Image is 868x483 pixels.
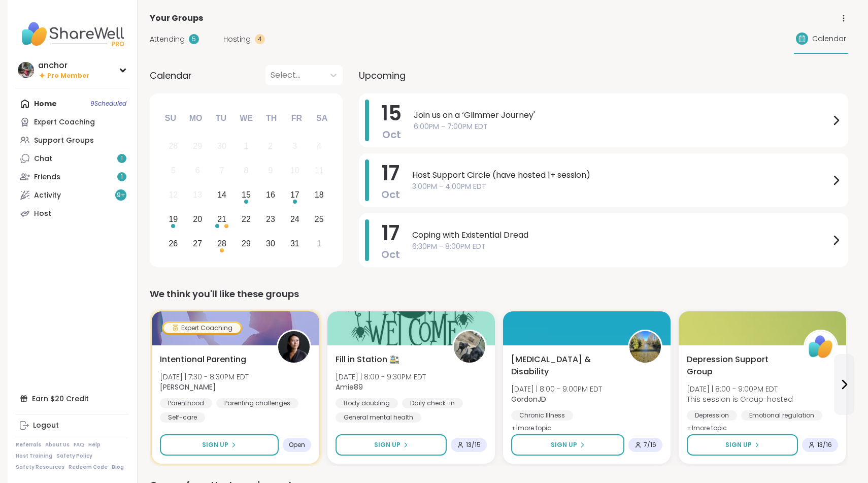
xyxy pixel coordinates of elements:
span: 1 [121,154,123,163]
div: Friends [34,172,60,182]
span: [DATE] | 7:30 - 8:30PM EDT [160,372,249,382]
div: Choose Monday, October 27th, 2025 [187,233,209,254]
span: Sign Up [551,440,577,449]
div: Su [159,107,182,130]
div: Choose Sunday, October 19th, 2025 [162,208,184,230]
div: Choose Thursday, October 23rd, 2025 [260,208,282,230]
span: 9 + [117,191,125,200]
div: Daily check-in [402,398,463,408]
button: Sign Up [687,434,798,456]
a: Safety Resources [16,464,64,471]
div: Not available Tuesday, September 30th, 2025 [211,136,233,157]
div: Host [34,209,51,219]
span: Coping with Existential Dread [412,229,830,241]
div: Th [260,107,283,130]
div: 5 [189,34,199,44]
div: 2 [268,139,273,153]
div: 3 [292,139,297,153]
div: Activity [34,190,61,201]
a: Expert Coaching [16,113,129,131]
div: Choose Wednesday, October 29th, 2025 [236,233,257,254]
div: 15 [242,188,251,202]
span: 17 [382,219,399,247]
div: 26 [169,237,178,250]
button: Sign Up [160,434,279,456]
div: Not available Wednesday, October 1st, 2025 [236,136,257,157]
div: Not available Tuesday, October 7th, 2025 [211,160,233,182]
div: Choose Saturday, October 25th, 2025 [308,208,330,230]
div: 1 [244,139,249,153]
div: Choose Thursday, October 30th, 2025 [260,233,282,254]
a: Logout [16,416,129,435]
div: Not available Monday, October 13th, 2025 [187,184,209,206]
div: Emotional regulation [741,410,822,421]
div: 21 [217,212,226,226]
div: 31 [290,237,299,250]
div: Choose Tuesday, October 28th, 2025 [211,233,233,254]
span: 1 [121,173,123,181]
div: 27 [193,237,202,250]
div: 12 [169,188,178,202]
div: Not available Monday, September 29th, 2025 [187,136,209,157]
span: Sign Up [202,440,228,449]
div: 28 [169,139,178,153]
div: Sa [311,107,333,130]
div: We [235,107,257,130]
span: 6:00PM - 7:00PM EDT [414,121,830,132]
div: General mental health [336,412,421,423]
span: Calendar [812,34,846,44]
a: About Us [45,441,70,448]
a: Blog [112,464,124,471]
div: Body doubling [336,398,398,408]
div: 18 [315,188,324,202]
span: Intentional Parenting [160,353,246,366]
div: 5 [171,164,176,177]
span: 17 [382,159,399,187]
span: 3:00PM - 4:00PM EDT [412,181,830,192]
div: 29 [242,237,251,250]
div: 28 [217,237,226,250]
div: 19 [169,212,178,226]
div: Not available Monday, October 6th, 2025 [187,160,209,182]
div: Not available Saturday, October 4th, 2025 [308,136,330,157]
div: 6 [195,164,200,177]
span: Host Support Circle (have hosted 1+ session) [412,169,830,181]
div: 25 [315,212,324,226]
div: Not available Wednesday, October 8th, 2025 [236,160,257,182]
span: Oct [382,127,401,142]
div: 17 [290,188,299,202]
img: GordonJD [629,331,661,363]
div: Parenting challenges [216,398,298,408]
div: Choose Tuesday, October 21st, 2025 [211,208,233,230]
a: Chat1 [16,149,129,168]
div: Choose Friday, October 24th, 2025 [284,208,306,230]
span: Fill in Station 🚉 [336,353,399,366]
div: anchor [38,60,89,71]
span: Oct [381,247,400,262]
div: Not available Sunday, October 5th, 2025 [162,160,184,182]
div: 16 [266,188,275,202]
button: Sign Up [336,434,447,456]
div: Self-care [160,412,205,423]
b: Amie89 [336,382,363,392]
div: Choose Saturday, October 18th, 2025 [308,184,330,206]
div: 4 [317,139,321,153]
div: Not available Saturday, October 11th, 2025 [308,160,330,182]
div: Earn $20 Credit [16,390,129,408]
div: 11 [315,164,324,177]
div: Choose Sunday, October 26th, 2025 [162,233,184,254]
div: 24 [290,212,299,226]
div: Parenthood [160,398,212,408]
a: FAQ [74,441,84,448]
div: Choose Saturday, November 1st, 2025 [308,233,330,254]
div: We think you'll like these groups [150,287,848,301]
div: 13 [193,188,202,202]
span: Join us on a ‘Glimmer Journey' [414,109,830,121]
span: Sign Up [374,440,400,449]
span: Sign Up [725,440,752,449]
div: Not available Sunday, September 28th, 2025 [162,136,184,157]
div: 9 [268,164,273,177]
img: Amie89 [454,331,485,363]
img: anchor [18,62,34,78]
a: Help [88,441,101,448]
